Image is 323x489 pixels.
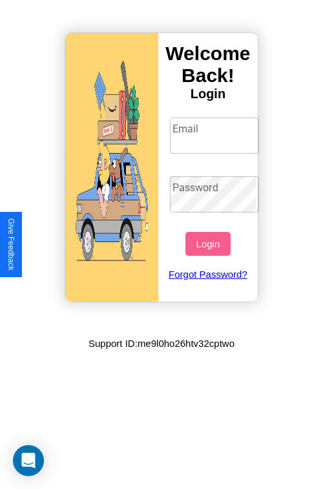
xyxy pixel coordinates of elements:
[89,335,234,352] p: Support ID: me9l0ho26htv32cptwo
[13,445,44,476] div: Open Intercom Messenger
[65,33,158,302] img: gif
[6,218,16,271] div: Give Feedback
[185,232,230,256] button: Login
[158,87,258,101] h4: Login
[158,43,258,87] h3: Welcome Back!
[163,256,253,293] a: Forgot Password?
